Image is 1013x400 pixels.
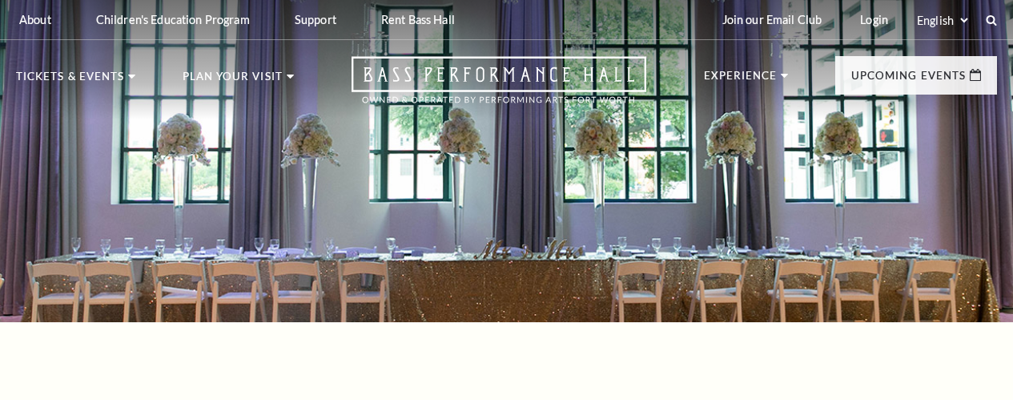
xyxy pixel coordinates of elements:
select: Select: [914,13,971,28]
p: Tickets & Events [16,71,124,91]
p: Upcoming Events [851,71,966,90]
p: Rent Bass Hall [381,13,455,26]
p: Plan Your Visit [183,71,283,91]
p: About [19,13,51,26]
p: Support [295,13,336,26]
p: Children's Education Program [96,13,250,26]
p: Experience [704,71,778,90]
